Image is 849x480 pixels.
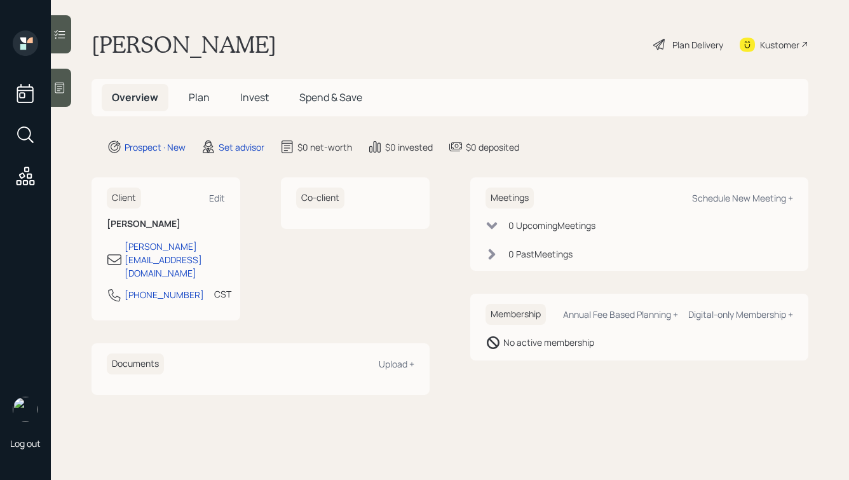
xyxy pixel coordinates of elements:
[219,141,264,154] div: Set advisor
[92,31,276,58] h1: [PERSON_NAME]
[486,304,546,325] h6: Membership
[240,90,269,104] span: Invest
[10,437,41,449] div: Log out
[112,90,158,104] span: Overview
[125,240,225,280] div: [PERSON_NAME][EMAIL_ADDRESS][DOMAIN_NAME]
[297,141,352,154] div: $0 net-worth
[13,397,38,422] img: hunter_neumayer.jpg
[214,287,231,301] div: CST
[563,308,678,320] div: Annual Fee Based Planning +
[508,219,595,232] div: 0 Upcoming Meeting s
[299,90,362,104] span: Spend & Save
[385,141,433,154] div: $0 invested
[688,308,793,320] div: Digital-only Membership +
[486,188,534,209] h6: Meetings
[189,90,210,104] span: Plan
[672,38,723,51] div: Plan Delivery
[508,247,573,261] div: 0 Past Meeting s
[503,336,594,349] div: No active membership
[692,192,793,204] div: Schedule New Meeting +
[760,38,799,51] div: Kustomer
[107,353,164,374] h6: Documents
[107,219,225,230] h6: [PERSON_NAME]
[466,141,519,154] div: $0 deposited
[209,192,225,204] div: Edit
[296,188,344,209] h6: Co-client
[107,188,141,209] h6: Client
[125,288,204,301] div: [PHONE_NUMBER]
[125,141,186,154] div: Prospect · New
[379,358,414,370] div: Upload +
